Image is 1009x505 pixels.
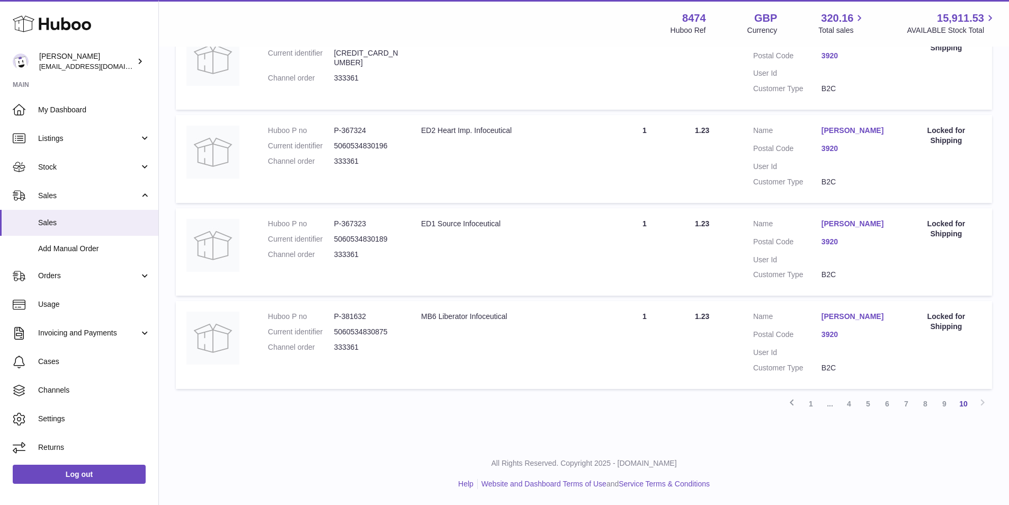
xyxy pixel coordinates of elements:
dt: Channel order [268,73,334,83]
span: Settings [38,414,150,424]
span: AVAILABLE Stock Total [907,25,996,36]
dd: P-367324 [334,126,400,136]
dd: B2C [822,177,890,187]
span: My Dashboard [38,105,150,115]
dd: 5060534830189 [334,234,400,244]
img: no-photo.jpg [186,126,239,179]
dt: Current identifier [268,48,334,68]
img: no-photo.jpg [186,33,239,86]
dt: Channel order [268,156,334,166]
dt: Current identifier [268,327,334,337]
span: 15,911.53 [937,11,984,25]
a: Service Terms & Conditions [619,480,710,488]
dt: Channel order [268,250,334,260]
p: All Rights Reserved. Copyright 2025 - [DOMAIN_NAME] [167,458,1001,468]
span: [EMAIL_ADDRESS][DOMAIN_NAME] [39,62,156,70]
strong: GBP [754,11,777,25]
span: Total sales [818,25,865,36]
dd: B2C [822,270,890,280]
span: Sales [38,218,150,228]
td: 1 [605,208,684,296]
td: 1 [605,301,684,389]
dd: B2C [822,363,890,373]
a: 9 [935,394,954,413]
dt: Huboo P no [268,312,334,322]
dt: Customer Type [753,270,822,280]
dt: Postal Code [753,51,822,64]
a: 4 [840,394,859,413]
a: 3920 [822,51,890,61]
span: ... [820,394,840,413]
a: 10 [954,394,973,413]
dd: 333361 [334,342,400,352]
dd: 333361 [334,73,400,83]
span: Returns [38,442,150,453]
a: 8 [916,394,935,413]
dt: Customer Type [753,363,822,373]
div: Locked for Shipping [911,219,981,239]
div: Locked for Shipping [911,312,981,332]
span: 1.23 [695,312,709,321]
a: Log out [13,465,146,484]
dd: 333361 [334,156,400,166]
dt: Current identifier [268,234,334,244]
div: MB6 Liberator Infoceutical [421,312,594,322]
div: Huboo Ref [671,25,706,36]
dt: Postal Code [753,330,822,342]
span: Channels [38,385,150,395]
a: 7 [897,394,916,413]
dt: User Id [753,68,822,78]
dt: Huboo P no [268,219,334,229]
span: Invoicing and Payments [38,328,139,338]
dd: [CREDIT_CARD_NUMBER] [334,48,400,68]
span: 320.16 [821,11,853,25]
img: orders@neshealth.com [13,54,29,69]
a: 3920 [822,237,890,247]
dt: Name [753,312,822,324]
div: ED2 Heart Imp. Infoceutical [421,126,594,136]
dd: P-381632 [334,312,400,322]
a: Help [458,480,474,488]
dt: Huboo P no [268,126,334,136]
div: [PERSON_NAME] [39,51,135,72]
a: 15,911.53 AVAILABLE Stock Total [907,11,996,36]
dt: Name [753,219,822,232]
a: [PERSON_NAME] [822,312,890,322]
img: no-photo.jpg [186,219,239,272]
dd: B2C [822,84,890,94]
dd: 5060534830875 [334,327,400,337]
span: Orders [38,271,139,281]
span: 1.23 [695,219,709,228]
div: ED1 Source Infoceutical [421,219,594,229]
div: Locked for Shipping [911,126,981,146]
a: 5 [859,394,878,413]
dt: User Id [753,348,822,358]
span: 1.23 [695,126,709,135]
a: Website and Dashboard Terms of Use [481,480,606,488]
dt: Postal Code [753,144,822,156]
li: and [478,479,710,489]
a: 1 [801,394,820,413]
div: Currency [747,25,778,36]
span: Stock [38,162,139,172]
strong: 8474 [682,11,706,25]
a: 3920 [822,330,890,340]
dt: Customer Type [753,177,822,187]
img: no-photo.jpg [186,312,239,365]
dt: User Id [753,255,822,265]
td: 1 [605,22,684,110]
dt: User Id [753,162,822,172]
dd: P-367323 [334,219,400,229]
span: Cases [38,357,150,367]
span: Sales [38,191,139,201]
dt: Current identifier [268,141,334,151]
span: Listings [38,134,139,144]
td: 1 [605,115,684,203]
a: 320.16 Total sales [818,11,865,36]
span: Add Manual Order [38,244,150,254]
a: 6 [878,394,897,413]
dd: 333361 [334,250,400,260]
a: [PERSON_NAME] [822,126,890,136]
dt: Postal Code [753,237,822,250]
dt: Name [753,126,822,138]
